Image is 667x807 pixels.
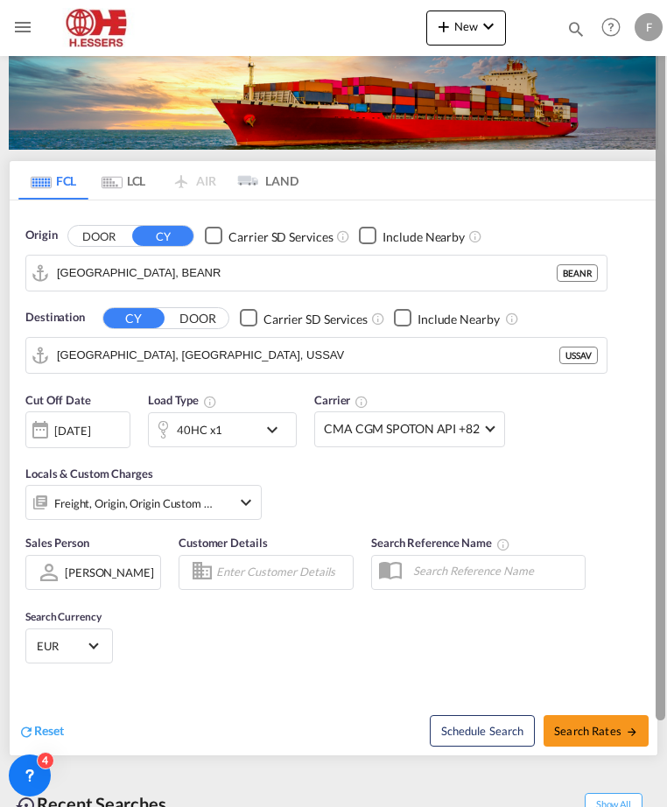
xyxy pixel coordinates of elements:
span: CMA CGM SPOTON API +82 [324,420,480,438]
md-pagination-wrapper: Use the left and right arrow keys to navigate between tabs [18,161,298,200]
span: Search Rates [554,724,638,738]
input: Search by Port [57,342,559,368]
md-icon: icon-chevron-down [262,419,291,440]
div: Freight Origin Origin Custom Destination Factory Stuffing [54,491,214,516]
button: CY [132,226,193,246]
span: Cut Off Date [25,393,91,407]
div: [DATE] [54,423,90,439]
input: Search by Port [57,260,557,286]
img: 690005f0ba9d11ee90968bb23dcea500.JPG [46,8,164,47]
div: Origin DOOR CY Checkbox No InkUnchecked: Search for CY (Container Yard) services for all selected... [10,200,657,755]
button: icon-plus 400-fgNewicon-chevron-down [426,11,506,46]
md-icon: Unchecked: Search for CY (Container Yard) services for all selected carriers.Checked : Search for... [336,229,350,243]
div: icon-magnify [566,19,586,46]
span: Reset [34,723,64,738]
span: EUR [37,638,86,654]
div: BEANR [557,264,598,282]
md-icon: icon-arrow-right [626,726,638,738]
div: Carrier SD Services [228,228,333,246]
div: Include Nearby [383,228,465,246]
input: Search Reference Name [404,558,585,584]
span: Search Reference Name [371,536,510,550]
md-checkbox: Checkbox No Ink [205,227,333,245]
md-icon: icon-refresh [18,724,34,740]
button: Search Ratesicon-arrow-right [544,715,649,747]
span: Load Type [148,393,217,407]
span: New [433,19,499,33]
input: Enter Customer Details [216,559,348,586]
md-checkbox: Checkbox No Ink [240,309,368,327]
md-select: Sales Person: Finola Koumans [63,559,156,585]
md-icon: Unchecked: Ignores neighbouring ports when fetching rates.Checked : Includes neighbouring ports w... [468,229,482,243]
span: Sales Person [25,536,89,550]
span: Carrier [314,393,369,407]
div: 40HC x1 [177,418,222,442]
md-icon: icon-chevron-down [478,16,499,37]
span: Search Currency [25,610,102,623]
span: Help [596,12,626,42]
div: Include Nearby [418,311,500,328]
div: [DATE] [25,411,130,448]
md-icon: icon-chevron-down [235,492,256,513]
div: 40HC x1icon-chevron-down [148,412,297,447]
md-icon: icon-magnify [566,19,586,39]
img: LCL+%26+FCL+BACKGROUND.png [9,54,658,150]
span: Destination [25,309,85,326]
button: Toggle Mobile Navigation [5,10,40,45]
button: DOOR [68,226,130,246]
div: Carrier SD Services [263,311,368,328]
md-tab-item: FCL [18,161,88,200]
div: F [635,13,663,41]
button: Note: By default Schedule search will only considerorigin ports, destination ports and cut off da... [430,715,535,747]
md-icon: icon-plus 400-fg [433,16,454,37]
md-tab-item: LAND [228,161,298,200]
md-select: Select Currency: € EUREuro [35,633,103,658]
md-input-container: Antwerp, BEANR [26,256,607,291]
span: Customer Details [179,536,267,550]
div: icon-refreshReset [18,722,64,741]
md-tab-item: LCL [88,161,158,200]
md-checkbox: Checkbox No Ink [359,227,465,245]
md-datepicker: Select [25,446,39,470]
div: Freight Origin Origin Custom Destination Factory Stuffingicon-chevron-down [25,485,262,520]
md-icon: Unchecked: Search for CY (Container Yard) services for all selected carriers.Checked : Search for... [371,312,385,326]
div: [PERSON_NAME] [65,565,154,579]
button: DOOR [167,308,228,328]
span: Origin [25,227,57,244]
button: CY [103,308,165,328]
md-icon: icon-information-outline [203,395,217,409]
span: Locals & Custom Charges [25,467,153,481]
md-checkbox: Checkbox No Ink [394,309,500,327]
md-icon: Your search will be saved by the below given name [496,537,510,551]
md-input-container: Savannah, GA, USSAV [26,338,607,373]
md-icon: The selected Trucker/Carrierwill be displayed in the rate results If the rates are from another f... [355,395,369,409]
div: Help [596,12,635,44]
div: USSAV [559,347,598,364]
md-icon: Unchecked: Ignores neighbouring ports when fetching rates.Checked : Includes neighbouring ports w... [505,312,519,326]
